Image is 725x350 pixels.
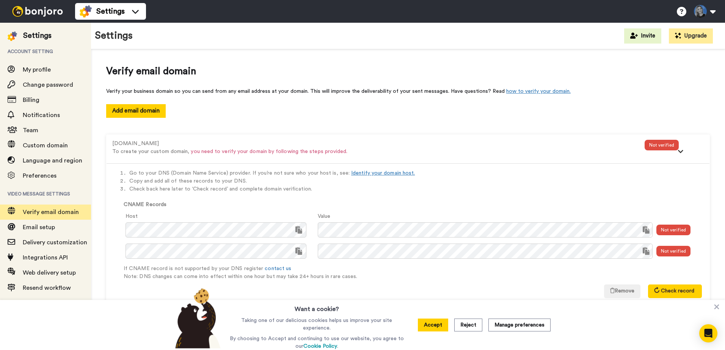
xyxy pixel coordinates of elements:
[126,212,138,220] label: Host
[318,212,330,220] label: Value
[228,335,406,350] p: By choosing to Accept and continuing to use our website, you agree to our .
[23,82,73,88] span: Change password
[23,112,60,118] span: Notifications
[23,270,76,276] span: Web delivery setup
[9,6,66,17] img: bj-logo-header-white.svg
[23,173,56,179] span: Preferences
[295,300,339,314] h3: Want a cookie?
[95,30,133,41] h1: Settings
[488,319,551,331] button: Manage preferences
[656,246,690,256] div: Not verified
[506,89,571,94] a: how to verify your domain.
[454,319,482,331] button: Reject
[645,140,679,150] div: Not verified
[656,225,690,235] div: Not verified
[168,288,224,348] img: bear-with-cookie.png
[669,28,713,44] button: Upgrade
[303,344,337,349] a: Cookie Policy
[265,266,291,271] a: contact us
[23,142,68,148] span: Custom domain
[8,31,17,41] img: settings-colored.svg
[191,149,347,154] span: you need to verify your domain by following the steps provided.
[23,67,51,73] span: My profile
[661,288,694,294] span: Check record
[23,97,39,103] span: Billing
[351,170,415,176] a: Identify your domain host.
[124,273,702,281] p: Note: DNS changes can come into effect within one hour but may take 24+ hours in rare cases.
[23,209,79,215] span: Verify email domain
[23,224,55,230] span: Email setup
[23,158,82,164] span: Language and region
[228,317,406,332] p: Taking one of our delicious cookies helps us improve your site experience.
[23,285,71,291] span: Resend workflow
[699,324,717,342] div: Open Intercom Messenger
[112,148,645,156] p: To create your custom domain,
[129,169,702,177] li: Go to your DNS (Domain Name Service) provider. If you’re not sure who your host is, see:
[23,239,87,245] span: Delivery customization
[80,5,92,17] img: settings-colored.svg
[96,6,125,17] span: Settings
[418,319,448,331] button: Accept
[106,104,166,117] button: Add email domain
[112,140,704,146] a: [DOMAIN_NAME]To create your custom domain, you need to verify your domain by following the steps ...
[23,30,52,41] div: Settings
[23,255,68,261] span: Integrations API
[106,87,710,95] div: Verify your business domain so you can send from any email address at your domain. This will impr...
[106,64,710,78] span: Verify email domain
[129,185,702,193] li: Check back here later to ‘Check record’ and complete domain verification.
[129,177,702,185] li: Copy and add all of these records to your DNS.
[624,28,661,44] button: Invite
[23,127,38,133] span: Team
[604,284,640,298] button: Remove
[648,284,702,298] button: Check record
[112,140,645,148] div: [DOMAIN_NAME]
[124,202,166,207] b: CNAME Records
